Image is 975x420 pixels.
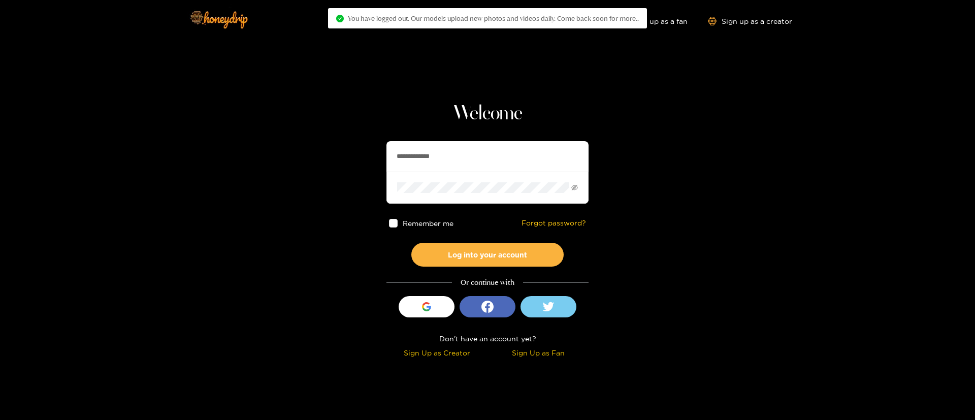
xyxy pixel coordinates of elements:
div: Sign Up as Creator [389,347,485,359]
a: Forgot password? [522,219,586,228]
div: Or continue with [386,277,589,288]
div: Sign Up as Fan [490,347,586,359]
span: eye-invisible [571,184,578,191]
span: check-circle [336,15,344,22]
a: Sign up as a fan [618,17,688,25]
span: You have logged out. Our models upload new photos and videos daily. Come back soon for more.. [348,14,639,22]
a: Sign up as a creator [708,17,792,25]
button: Log into your account [411,243,564,267]
span: Remember me [403,219,453,227]
h1: Welcome [386,102,589,126]
div: Don't have an account yet? [386,333,589,344]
